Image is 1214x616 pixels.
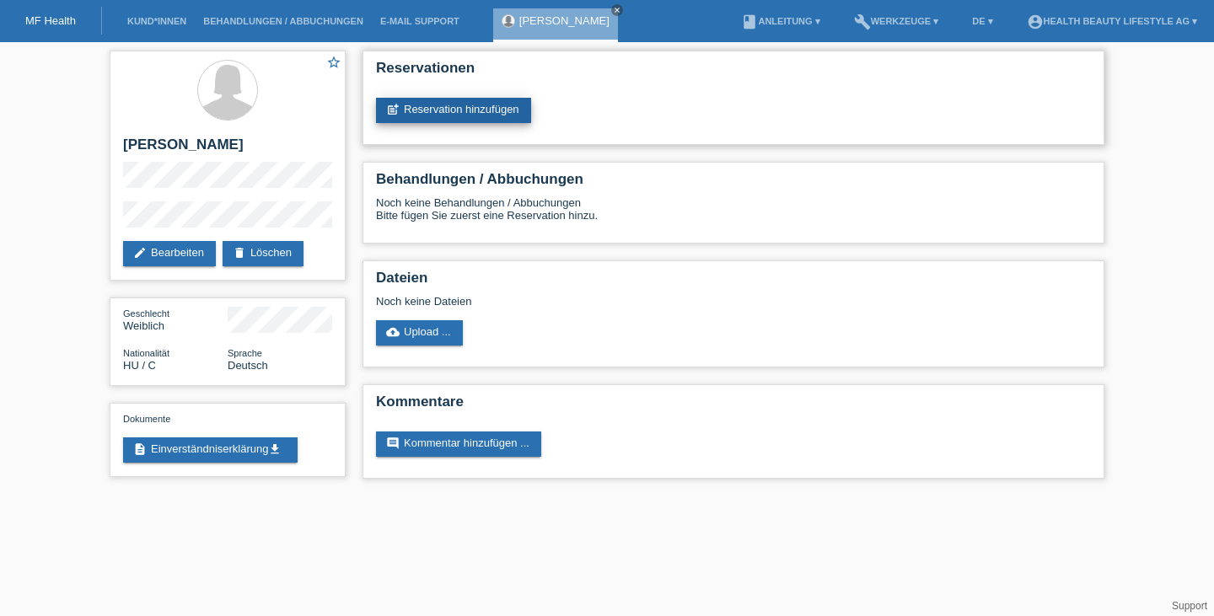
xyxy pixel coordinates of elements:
[376,295,891,308] div: Noch keine Dateien
[123,137,332,162] h2: [PERSON_NAME]
[376,394,1091,419] h2: Kommentare
[964,16,1001,26] a: DE ▾
[326,55,341,70] i: star_border
[611,4,623,16] a: close
[376,171,1091,196] h2: Behandlungen / Abbuchungen
[123,307,228,332] div: Weiblich
[1018,16,1206,26] a: account_circleHealth Beauty Lifestyle AG ▾
[519,14,610,27] a: [PERSON_NAME]
[326,55,341,72] a: star_border
[123,414,170,424] span: Dokumente
[123,241,216,266] a: editBearbeiten
[854,13,871,30] i: build
[1027,13,1044,30] i: account_circle
[119,16,195,26] a: Kund*innen
[386,325,400,339] i: cloud_upload
[123,359,156,372] span: Ungarn / C / 10.04.2016
[376,270,1091,295] h2: Dateien
[195,16,372,26] a: Behandlungen / Abbuchungen
[376,60,1091,85] h2: Reservationen
[228,359,268,372] span: Deutsch
[228,348,262,358] span: Sprache
[133,442,147,456] i: description
[376,98,531,123] a: post_addReservation hinzufügen
[25,14,76,27] a: MF Health
[133,246,147,260] i: edit
[376,196,1091,234] div: Noch keine Behandlungen / Abbuchungen Bitte fügen Sie zuerst eine Reservation hinzu.
[846,16,948,26] a: buildWerkzeuge ▾
[613,6,621,14] i: close
[268,442,282,456] i: get_app
[386,437,400,450] i: comment
[223,241,303,266] a: deleteLöschen
[741,13,758,30] i: book
[376,431,541,457] a: commentKommentar hinzufügen ...
[123,348,169,358] span: Nationalität
[386,103,400,116] i: post_add
[1172,600,1207,612] a: Support
[123,308,169,319] span: Geschlecht
[733,16,828,26] a: bookAnleitung ▾
[123,437,298,463] a: descriptionEinverständniserklärungget_app
[376,320,463,345] a: cloud_uploadUpload ...
[372,16,468,26] a: E-Mail Support
[233,246,246,260] i: delete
